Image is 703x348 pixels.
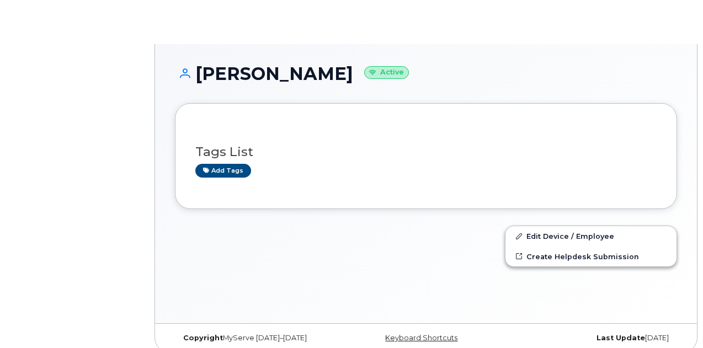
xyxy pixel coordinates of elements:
[510,334,677,342] div: [DATE]
[195,145,657,159] h3: Tags List
[505,226,677,246] a: Edit Device / Employee
[597,334,645,342] strong: Last Update
[385,334,457,342] a: Keyboard Shortcuts
[364,66,409,79] small: Active
[175,334,342,342] div: MyServe [DATE]–[DATE]
[195,164,251,178] a: Add tags
[505,247,677,266] a: Create Helpdesk Submission
[175,64,677,83] h1: [PERSON_NAME]
[183,334,223,342] strong: Copyright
